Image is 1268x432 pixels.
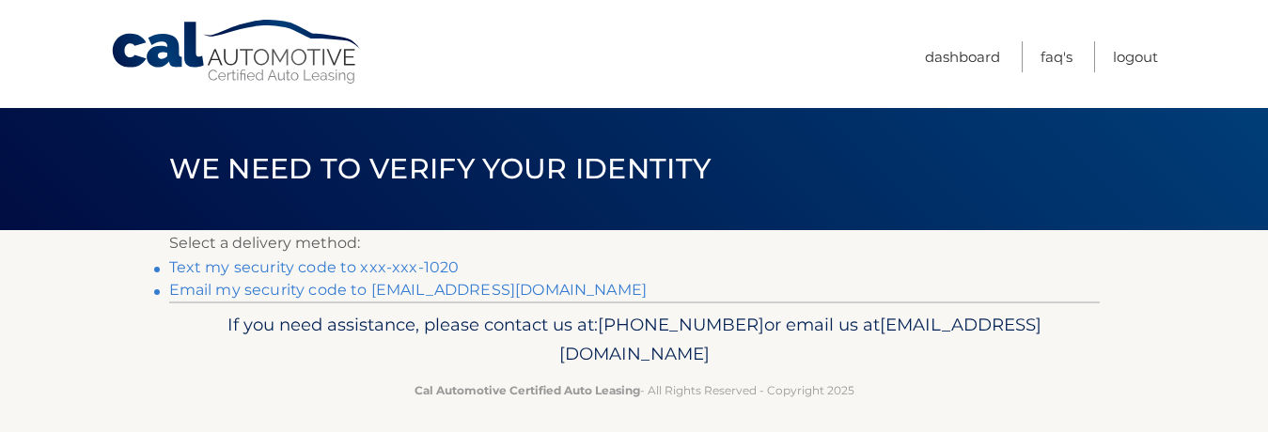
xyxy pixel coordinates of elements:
[169,230,1100,256] p: Select a delivery method:
[181,380,1088,400] p: - All Rights Reserved - Copyright 2025
[1113,41,1158,72] a: Logout
[169,258,460,276] a: Text my security code to xxx-xxx-1020
[925,41,1000,72] a: Dashboard
[415,383,640,397] strong: Cal Automotive Certified Auto Leasing
[1041,41,1072,72] a: FAQ's
[181,310,1088,370] p: If you need assistance, please contact us at: or email us at
[169,151,712,186] span: We need to verify your identity
[598,314,764,335] span: [PHONE_NUMBER]
[110,19,364,85] a: Cal Automotive
[169,281,648,299] a: Email my security code to [EMAIL_ADDRESS][DOMAIN_NAME]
